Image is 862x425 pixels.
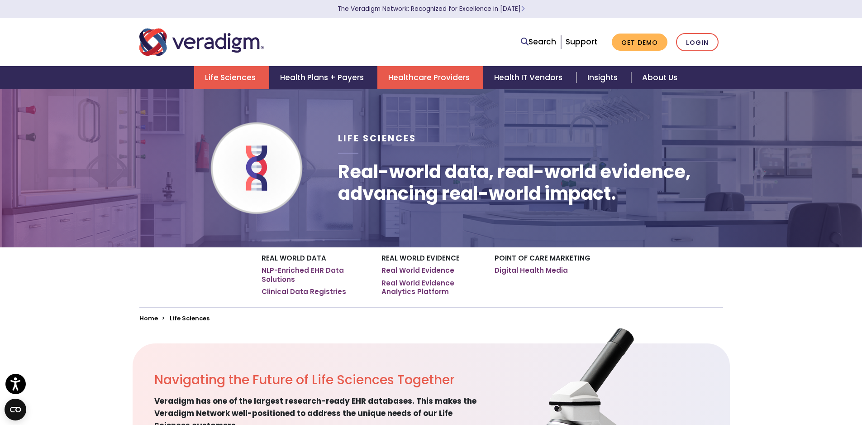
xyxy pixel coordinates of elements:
a: Home [139,314,158,323]
button: Open CMP widget [5,399,26,420]
a: Life Sciences [194,66,269,89]
a: Support [566,36,597,47]
a: Insights [576,66,631,89]
a: Health Plans + Payers [269,66,377,89]
iframe: Drift Chat Widget [688,360,851,414]
a: Search [521,36,556,48]
a: NLP-Enriched EHR Data Solutions [262,266,368,284]
a: Digital Health Media [495,266,568,275]
img: Veradigm logo [139,27,264,57]
h1: Real-world data, real-world evidence, advancing real-world impact. [338,161,723,204]
a: Clinical Data Registries [262,287,346,296]
h2: Navigating the Future of Life Sciences Together [154,372,481,388]
a: Real World Evidence [381,266,454,275]
a: Get Demo [612,34,667,51]
a: Healthcare Providers [377,66,483,89]
span: Life Sciences [338,132,416,145]
a: Login [676,33,719,52]
a: The Veradigm Network: Recognized for Excellence in [DATE]Learn More [338,5,525,13]
a: About Us [631,66,688,89]
a: Real World Evidence Analytics Platform [381,279,481,296]
a: Health IT Vendors [483,66,576,89]
span: Learn More [521,5,525,13]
